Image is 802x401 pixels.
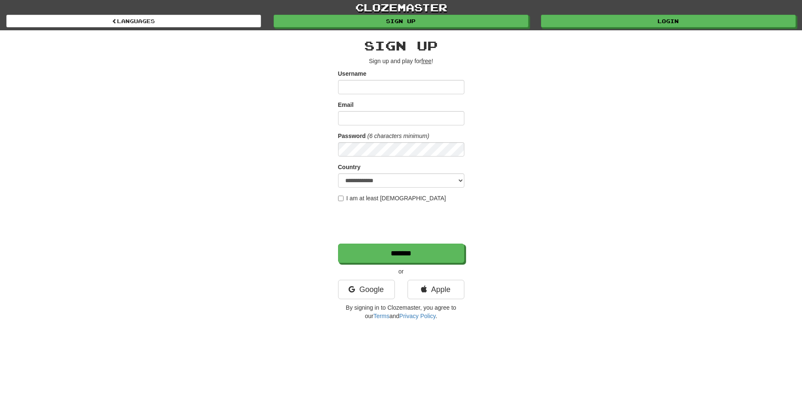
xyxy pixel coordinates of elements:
p: or [338,267,464,276]
input: I am at least [DEMOGRAPHIC_DATA] [338,196,344,201]
label: Email [338,101,354,109]
label: I am at least [DEMOGRAPHIC_DATA] [338,194,446,202]
p: Sign up and play for ! [338,57,464,65]
label: Username [338,69,367,78]
h2: Sign up [338,39,464,53]
label: Password [338,132,366,140]
label: Country [338,163,361,171]
a: Apple [408,280,464,299]
a: Terms [373,313,389,319]
a: Privacy Policy [399,313,435,319]
em: (6 characters minimum) [368,133,429,139]
iframe: reCAPTCHA [338,207,466,239]
a: Login [541,15,796,27]
u: free [421,58,432,64]
a: Google [338,280,395,299]
a: Sign up [274,15,528,27]
a: Languages [6,15,261,27]
p: By signing in to Clozemaster, you agree to our and . [338,303,464,320]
